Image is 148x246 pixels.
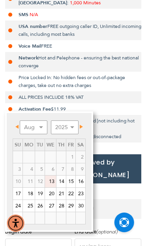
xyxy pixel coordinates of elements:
[35,188,45,200] a: 19
[76,188,85,200] a: 23
[15,141,21,148] span: Sunday
[66,200,75,212] a: 29
[51,106,66,112] span: $11.99
[56,188,66,200] a: 21
[23,176,35,187] span: 11
[45,163,56,175] span: 6
[13,163,22,175] span: 3
[19,55,139,69] span: Hot and Pelephone - ensuring the best national converge
[20,120,47,134] select: Select month
[19,106,51,112] strong: Activation Fee
[23,163,35,175] span: 4
[19,23,141,37] span: FREE outgoing caller ID, Unlimited incoming calls, including most banks
[19,23,47,30] strong: USA number
[23,188,35,200] a: 18
[76,200,85,212] a: 30
[96,229,118,235] i: (optional)
[5,91,141,103] li: ALL PRICES INCLUDE 18% VAT
[66,151,75,163] span: 1
[5,228,72,235] label: Begin date
[41,43,52,49] span: FREE
[19,55,38,61] strong: Network
[45,188,56,200] a: 20
[35,200,45,212] a: 26
[45,176,56,187] a: 13
[68,141,74,148] span: Friday
[19,43,41,49] strong: Voice Mail
[66,163,75,175] span: 8
[35,163,45,175] span: 5
[45,200,56,212] a: 27
[80,125,83,129] span: Next
[13,200,22,212] a: 24
[76,163,85,175] span: 9
[13,122,23,131] a: Prev
[76,176,85,187] a: 16
[66,188,75,200] a: 22
[47,141,54,148] span: Wednesday
[58,141,64,148] span: Thursday
[56,200,66,212] a: 28
[51,120,79,134] select: Select year
[5,72,141,91] li: Price Locked In: No hidden fees or out-of-package charges, take out no extra charges
[56,163,66,175] span: 7
[23,200,35,212] a: 25
[30,11,38,18] span: N/A
[76,151,85,163] span: 2
[15,125,19,129] span: Prev
[66,176,75,187] a: 15
[75,122,85,131] a: Next
[24,141,33,148] span: Monday
[7,215,24,232] div: Accessibility Menu
[75,228,141,235] label: End date
[77,141,84,148] span: Saturday
[19,11,28,18] strong: SMS
[35,176,45,187] span: 12
[37,141,43,148] span: Tuesday
[13,176,22,187] span: 10
[13,188,22,200] a: 17
[56,176,66,187] a: 14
